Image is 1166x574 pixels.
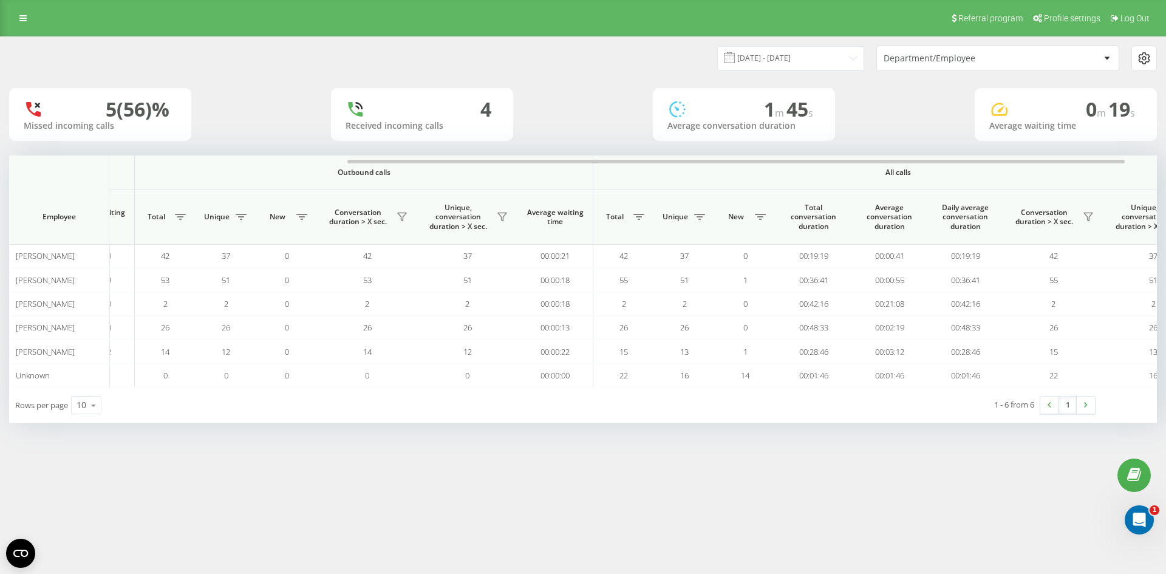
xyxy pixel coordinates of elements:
[285,298,289,309] span: 0
[680,322,689,333] span: 26
[786,96,813,122] span: 45
[285,346,289,357] span: 0
[285,250,289,261] span: 0
[1049,275,1058,285] span: 55
[463,346,472,357] span: 12
[285,370,289,381] span: 0
[721,212,751,222] span: New
[463,322,472,333] span: 26
[16,322,75,333] span: [PERSON_NAME]
[776,316,851,340] td: 00:48:33
[619,322,628,333] span: 26
[285,275,289,285] span: 0
[683,298,687,309] span: 2
[775,106,786,120] span: m
[619,275,628,285] span: 55
[927,364,1003,388] td: 00:01:46
[680,275,689,285] span: 51
[851,316,927,340] td: 00:02:19
[363,322,372,333] span: 26
[851,268,927,292] td: 00:00:55
[776,292,851,316] td: 00:42:16
[517,244,593,268] td: 00:00:21
[222,346,230,357] span: 12
[619,346,628,357] span: 15
[163,298,168,309] span: 2
[363,346,372,357] span: 14
[622,298,626,309] span: 2
[141,212,171,222] span: Total
[599,212,630,222] span: Total
[323,208,393,227] span: Conversation duration > Х sec.
[465,298,469,309] span: 2
[106,98,169,121] div: 5 (56)%
[517,292,593,316] td: 00:00:18
[480,98,491,121] div: 4
[741,370,749,381] span: 14
[743,322,748,333] span: 0
[851,340,927,363] td: 00:03:12
[163,168,565,177] span: Outbound calls
[1059,397,1077,414] a: 1
[1125,505,1154,535] iframe: Intercom live chat
[776,244,851,268] td: 00:19:19
[927,244,1003,268] td: 00:19:19
[680,346,689,357] span: 13
[16,370,50,381] span: Unknown
[927,340,1003,363] td: 00:28:46
[161,275,169,285] span: 53
[222,322,230,333] span: 26
[619,370,628,381] span: 22
[77,399,86,411] div: 10
[660,212,690,222] span: Unique
[1049,346,1058,357] span: 15
[1150,505,1159,515] span: 1
[776,268,851,292] td: 00:36:41
[15,400,68,411] span: Rows per page
[851,244,927,268] td: 00:00:41
[161,250,169,261] span: 42
[808,106,813,120] span: s
[463,250,472,261] span: 37
[776,364,851,388] td: 00:01:46
[936,203,994,231] span: Daily average conversation duration
[16,298,75,309] span: [PERSON_NAME]
[224,298,228,309] span: 2
[958,13,1023,23] span: Referral program
[365,370,369,381] span: 0
[365,298,369,309] span: 2
[1120,13,1150,23] span: Log Out
[861,203,918,231] span: Average conversation duration
[517,268,593,292] td: 00:00:18
[1051,298,1055,309] span: 2
[161,322,169,333] span: 26
[222,250,230,261] span: 37
[527,208,584,227] span: Average waiting time
[346,121,499,131] div: Received incoming calls
[6,539,35,568] button: Open CMP widget
[363,275,372,285] span: 53
[764,96,786,122] span: 1
[680,370,689,381] span: 16
[776,340,851,363] td: 00:28:46
[743,346,748,357] span: 1
[1009,208,1079,227] span: Conversation duration > Х sec.
[927,268,1003,292] td: 00:36:41
[517,340,593,363] td: 00:00:22
[16,250,75,261] span: [PERSON_NAME]
[989,121,1142,131] div: Average waiting time
[1097,106,1108,120] span: m
[619,250,628,261] span: 42
[285,322,289,333] span: 0
[16,275,75,285] span: [PERSON_NAME]
[161,346,169,357] span: 14
[1130,106,1135,120] span: s
[423,203,493,231] span: Unique, conversation duration > Х sec.
[463,275,472,285] span: 51
[743,250,748,261] span: 0
[1049,370,1058,381] span: 22
[16,346,75,357] span: [PERSON_NAME]
[517,316,593,340] td: 00:00:13
[163,370,168,381] span: 0
[1044,13,1100,23] span: Profile settings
